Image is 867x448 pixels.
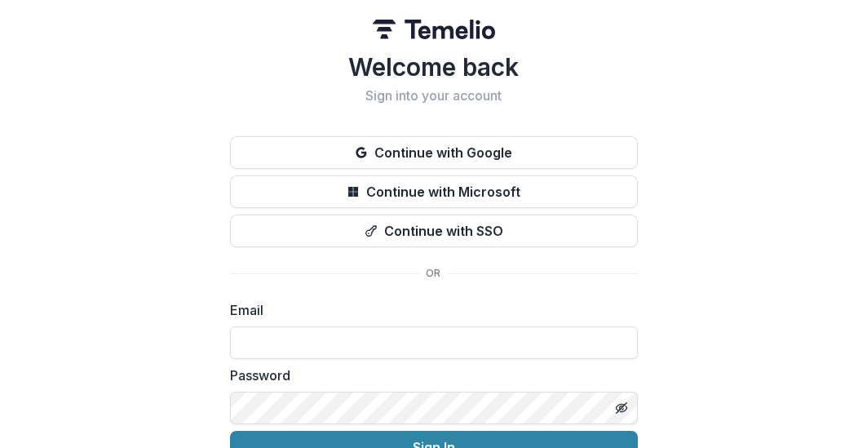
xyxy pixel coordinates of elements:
[373,20,495,39] img: Temelio
[230,366,628,385] label: Password
[230,52,638,82] h1: Welcome back
[230,175,638,208] button: Continue with Microsoft
[230,88,638,104] h2: Sign into your account
[608,395,635,421] button: Toggle password visibility
[230,136,638,169] button: Continue with Google
[230,215,638,247] button: Continue with SSO
[230,300,628,320] label: Email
